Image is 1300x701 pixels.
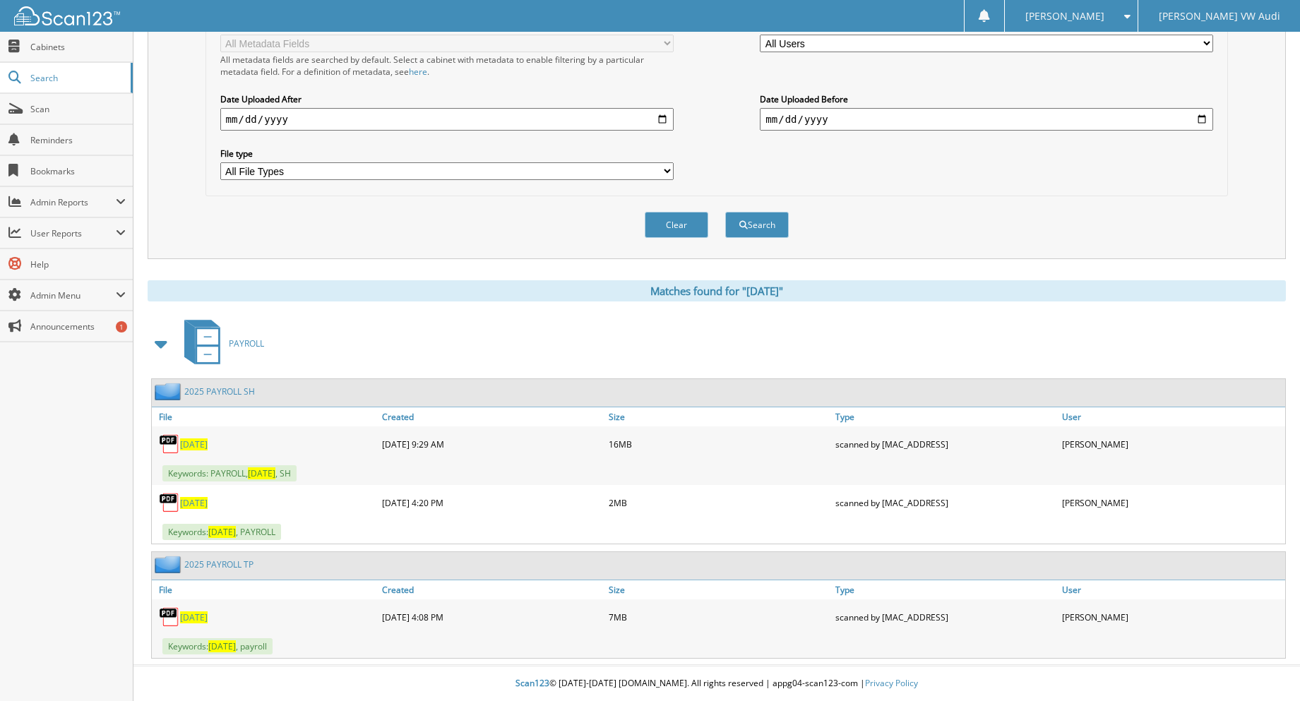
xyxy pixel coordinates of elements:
label: Date Uploaded Before [760,93,1213,105]
a: [DATE] [180,497,208,509]
div: [PERSON_NAME] [1059,430,1285,458]
a: Size [605,580,832,599]
input: start [220,108,674,131]
span: PAYROLL [229,337,264,349]
input: end [760,108,1213,131]
button: Search [725,212,789,238]
a: here [409,66,427,78]
a: Created [378,407,605,426]
img: folder2.png [155,383,184,400]
img: PDF.png [159,606,180,628]
a: PAYROLL [176,316,264,371]
div: scanned by [MAC_ADDRESS] [832,489,1059,517]
div: © [DATE]-[DATE] [DOMAIN_NAME]. All rights reserved | appg04-scan123-com | [133,666,1300,701]
div: [DATE] 9:29 AM [378,430,605,458]
div: [DATE] 4:20 PM [378,489,605,517]
div: 7MB [605,603,832,631]
a: Privacy Policy [865,677,918,689]
a: Created [378,580,605,599]
span: Admin Menu [30,289,116,301]
a: 2025 PAYROLL TP [184,558,254,570]
a: File [152,580,378,599]
img: PDF.png [159,492,180,513]
span: Keywords: PAYROLL, , SH [162,465,297,481]
span: User Reports [30,227,116,239]
a: Type [832,580,1059,599]
a: User [1059,580,1285,599]
img: PDF.png [159,433,180,455]
span: Announcements [30,320,126,332]
div: 2MB [605,489,832,517]
span: [DATE] [248,467,275,479]
div: [DATE] 4:08 PM [378,603,605,631]
span: Bookmarks [30,165,126,177]
div: All metadata fields are searched by default. Select a cabinet with metadata to enable filtering b... [220,54,674,78]
span: [PERSON_NAME] [1025,12,1104,20]
label: Date Uploaded After [220,93,674,105]
img: scan123-logo-white.svg [14,6,120,25]
button: Clear [645,212,708,238]
span: [DATE] [208,526,236,538]
label: File type [220,148,674,160]
span: Cabinets [30,41,126,53]
span: Scan [30,103,126,115]
div: scanned by [MAC_ADDRESS] [832,603,1059,631]
a: User [1059,407,1285,426]
a: File [152,407,378,426]
span: Help [30,258,126,270]
span: [DATE] [208,640,236,652]
a: [DATE] [180,438,208,450]
div: scanned by [MAC_ADDRESS] [832,430,1059,458]
span: Admin Reports [30,196,116,208]
a: 2025 PAYROLL SH [184,385,255,397]
span: Scan123 [515,677,549,689]
span: Keywords: , PAYROLL [162,524,281,540]
div: [PERSON_NAME] [1059,489,1285,517]
div: Matches found for "[DATE]" [148,280,1286,301]
span: Search [30,72,124,84]
a: [DATE] [180,611,208,623]
span: Keywords: , payroll [162,638,273,654]
img: folder2.png [155,556,184,573]
div: [PERSON_NAME] [1059,603,1285,631]
a: Type [832,407,1059,426]
span: [PERSON_NAME] VW Audi [1159,12,1280,20]
span: Reminders [30,134,126,146]
a: Size [605,407,832,426]
div: 1 [116,321,127,332]
div: 16MB [605,430,832,458]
